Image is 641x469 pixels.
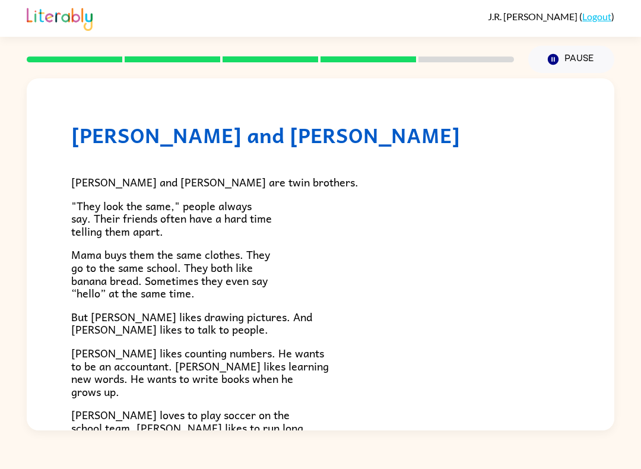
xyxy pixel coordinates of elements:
[71,123,570,147] h1: [PERSON_NAME] and [PERSON_NAME]
[71,173,358,191] span: [PERSON_NAME] and [PERSON_NAME] are twin brothers.
[71,344,329,400] span: [PERSON_NAME] likes counting numbers. He wants to be an accountant. [PERSON_NAME] likes learning ...
[71,308,312,338] span: But [PERSON_NAME] likes drawing pictures. And [PERSON_NAME] likes to talk to people.
[528,46,614,73] button: Pause
[488,11,614,22] div: ( )
[582,11,611,22] a: Logout
[71,246,270,302] span: Mama buys them the same clothes. They go to the same school. They both like banana bread. Sometim...
[27,5,93,31] img: Literably
[71,197,272,240] span: "They look the same," people always say. Their friends often have a hard time telling them apart.
[71,406,303,449] span: [PERSON_NAME] loves to play soccer on the school team. [PERSON_NAME] likes to run long distances ...
[488,11,579,22] span: J.R. [PERSON_NAME]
